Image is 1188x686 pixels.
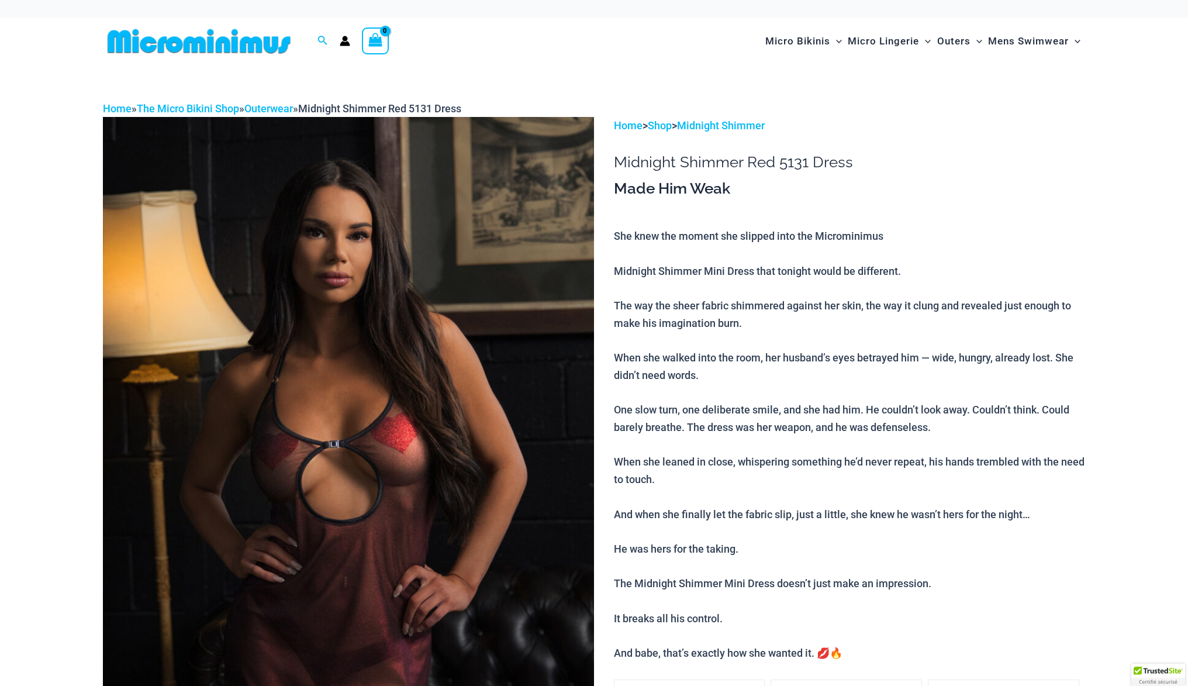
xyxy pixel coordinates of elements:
[614,153,1085,171] h1: Midnight Shimmer Red 5131 Dress
[362,27,389,54] a: View Shopping Cart, empty
[103,28,295,54] img: MM SHOP LOGO FLAT
[614,119,643,132] a: Home
[919,26,931,56] span: Menu Toggle
[614,179,1085,199] h3: Made Him Weak
[137,102,239,115] a: The Micro Bikini Shop
[988,26,1069,56] span: Mens Swimwear
[244,102,293,115] a: Outerwear
[762,23,845,59] a: Micro BikinisMenu ToggleMenu Toggle
[1069,26,1080,56] span: Menu Toggle
[934,23,985,59] a: OutersMenu ToggleMenu Toggle
[1131,664,1185,686] div: TrustedSite Certified
[848,26,919,56] span: Micro Lingerie
[845,23,934,59] a: Micro LingerieMenu ToggleMenu Toggle
[648,119,672,132] a: Shop
[971,26,982,56] span: Menu Toggle
[614,227,1085,662] p: She knew the moment she slipped into the Microminimus Midnight Shimmer Mini Dress that tonight wo...
[614,117,1085,135] p: > >
[761,22,1085,61] nav: Site Navigation
[985,23,1083,59] a: Mens SwimwearMenu ToggleMenu Toggle
[937,26,971,56] span: Outers
[103,102,461,115] span: » » »
[298,102,461,115] span: Midnight Shimmer Red 5131 Dress
[765,26,830,56] span: Micro Bikinis
[103,102,132,115] a: Home
[830,26,842,56] span: Menu Toggle
[677,119,765,132] a: Midnight Shimmer
[317,34,328,49] a: Search icon link
[340,36,350,46] a: Account icon link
